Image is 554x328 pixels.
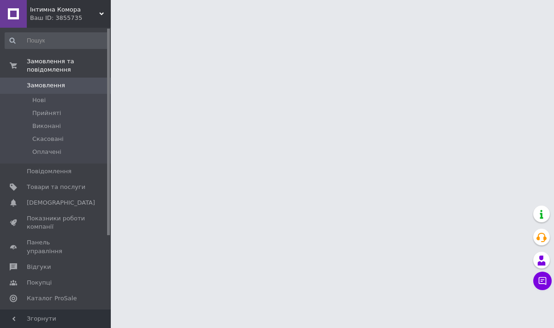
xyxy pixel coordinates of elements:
[30,6,99,14] span: Інтимна Комора
[27,199,95,207] span: [DEMOGRAPHIC_DATA]
[32,122,61,130] span: Виконані
[27,183,85,191] span: Товари та послуги
[27,263,51,271] span: Відгуки
[27,294,77,303] span: Каталог ProSale
[27,238,85,255] span: Панель управління
[27,167,72,176] span: Повідомлення
[27,81,65,90] span: Замовлення
[27,279,52,287] span: Покупці
[32,96,46,104] span: Нові
[27,57,111,74] span: Замовлення та повідомлення
[32,148,61,156] span: Оплачені
[30,14,111,22] div: Ваш ID: 3855735
[32,135,64,143] span: Скасовані
[533,272,552,290] button: Чат з покупцем
[32,109,61,117] span: Прийняті
[27,214,85,231] span: Показники роботи компанії
[5,32,109,49] input: Пошук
